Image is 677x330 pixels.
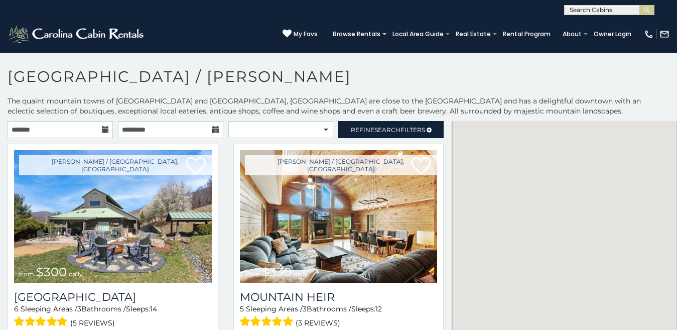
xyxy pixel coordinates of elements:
[245,270,260,278] span: from
[70,316,115,329] span: (5 reviews)
[262,265,292,279] span: $330
[240,150,438,283] img: Mountain Heir
[294,270,308,278] span: daily
[296,316,340,329] span: (3 reviews)
[77,304,81,313] span: 3
[283,29,318,39] a: My Favs
[294,30,318,39] span: My Favs
[451,27,496,41] a: Real Estate
[589,27,636,41] a: Owner Login
[644,29,654,39] img: phone-regular-white.png
[240,290,438,304] a: Mountain Heir
[14,304,212,329] div: Sleeping Areas / Bathrooms / Sleeps:
[387,27,449,41] a: Local Area Guide
[240,150,438,283] a: Mountain Heir from $330 daily
[338,121,444,138] a: RefineSearchFilters
[14,290,212,304] a: [GEOGRAPHIC_DATA]
[351,126,425,134] span: Refine Filters
[8,24,147,44] img: White-1-2.png
[150,304,157,313] span: 14
[498,27,556,41] a: Rental Program
[303,304,307,313] span: 3
[14,304,19,313] span: 6
[374,126,400,134] span: Search
[659,29,669,39] img: mail-regular-white.png
[14,150,212,283] img: Bluff View Farm
[19,270,34,278] span: from
[14,290,212,304] h3: Bluff View Farm
[14,150,212,283] a: Bluff View Farm from $300 daily
[19,155,212,175] a: [PERSON_NAME] / [GEOGRAPHIC_DATA], [GEOGRAPHIC_DATA]
[375,304,382,313] span: 12
[245,155,438,175] a: [PERSON_NAME] / [GEOGRAPHIC_DATA], [GEOGRAPHIC_DATA]
[240,304,244,313] span: 5
[69,270,83,278] span: daily
[240,304,438,329] div: Sleeping Areas / Bathrooms / Sleeps:
[36,265,67,279] span: $300
[558,27,587,41] a: About
[328,27,385,41] a: Browse Rentals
